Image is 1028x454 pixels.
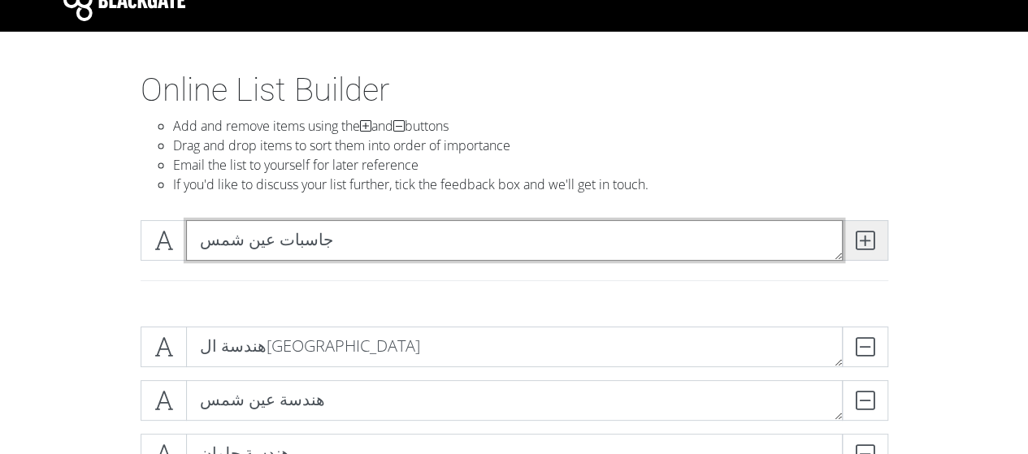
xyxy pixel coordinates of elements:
[173,136,888,155] li: Drag and drop items to sort them into order of importance
[173,175,888,194] li: If you'd like to discuss your list further, tick the feedback box and we'll get in touch.
[141,71,888,110] h1: Online List Builder
[173,155,888,175] li: Email the list to yourself for later reference
[173,116,888,136] li: Add and remove items using the and buttons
